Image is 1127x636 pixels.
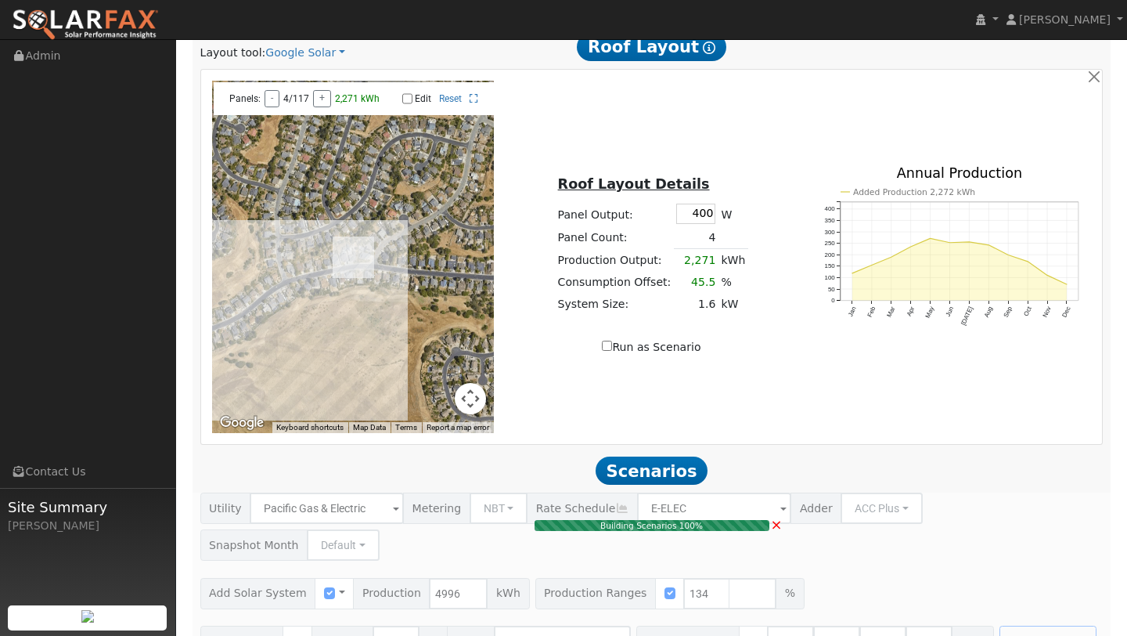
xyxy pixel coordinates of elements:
span: Scenarios [596,457,708,485]
button: - [265,90,279,107]
text: 250 [824,240,835,247]
circle: onclick="" [890,256,892,258]
text: Nov [1042,305,1053,319]
td: kW [718,294,748,316]
text: 400 [824,205,835,212]
td: kWh [718,249,748,272]
span: Roof Layout [577,33,726,61]
span: × [770,516,782,533]
text: 350 [824,217,835,224]
a: Report a map error [427,423,489,432]
img: SolarFax [12,9,159,42]
td: 1.6 [674,294,718,316]
td: Panel Count: [555,226,674,249]
text: Jan [847,305,858,318]
button: + [313,90,331,107]
div: [PERSON_NAME] [8,518,167,534]
circle: onclick="" [949,241,951,244]
span: 2,271 kWh [335,93,380,104]
a: Full Screen [470,93,478,104]
td: W [718,201,748,226]
a: Terms (opens in new tab) [395,423,417,432]
text: Apr [906,305,916,317]
circle: onclick="" [851,272,853,274]
span: Site Summary [8,497,167,518]
text: 300 [824,229,835,236]
circle: onclick="" [1007,254,1010,256]
img: retrieve [81,610,94,623]
span: [PERSON_NAME] [1019,13,1111,26]
a: Google Solar [265,45,345,61]
td: Consumption Offset: [555,271,674,293]
span: 4/117 [283,93,309,104]
a: Reset [439,93,462,104]
a: Cancel [770,514,782,535]
circle: onclick="" [909,246,912,248]
text: 50 [828,286,835,293]
a: Open this area in Google Maps (opens a new window) [216,413,268,433]
label: Run as Scenario [602,339,700,356]
text: Jun [945,305,956,318]
input: Run as Scenario [602,341,612,351]
td: Panel Output: [555,201,674,226]
text: Feb [866,305,877,319]
span: Panels: [229,93,261,104]
circle: onclick="" [968,240,970,243]
span: Layout tool: [200,46,266,59]
label: Edit [415,93,431,104]
text: Sep [1003,305,1014,319]
button: Map Data [353,422,386,433]
text: Mar [886,305,897,319]
td: System Size: [555,294,674,316]
text: [DATE] [960,305,975,327]
button: Keyboard shortcuts [276,422,344,433]
circle: onclick="" [1046,274,1049,276]
td: 2,271 [674,249,718,272]
text: Dec [1061,305,1072,319]
circle: onclick="" [988,244,990,246]
u: Roof Layout Details [558,176,710,192]
circle: onclick="" [929,237,931,240]
text: Added Production 2,272 kWh [853,187,975,197]
td: Production Output: [555,249,674,272]
text: Oct [1023,305,1034,318]
text: 150 [824,263,835,270]
td: 45.5 [674,271,718,293]
text: May [924,305,936,320]
td: % [718,271,748,293]
i: Show Help [703,42,715,54]
div: Building Scenarios 100% [535,520,769,533]
text: Aug [983,305,994,319]
text: 0 [831,297,835,304]
td: 4 [674,226,718,249]
circle: onclick="" [1066,284,1068,286]
button: Map camera controls [455,383,486,414]
text: 100 [824,274,835,281]
text: 200 [824,251,835,258]
circle: onclick="" [1027,260,1029,262]
text: Annual Production [897,165,1023,181]
img: Google [216,413,268,433]
circle: onclick="" [870,264,873,266]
